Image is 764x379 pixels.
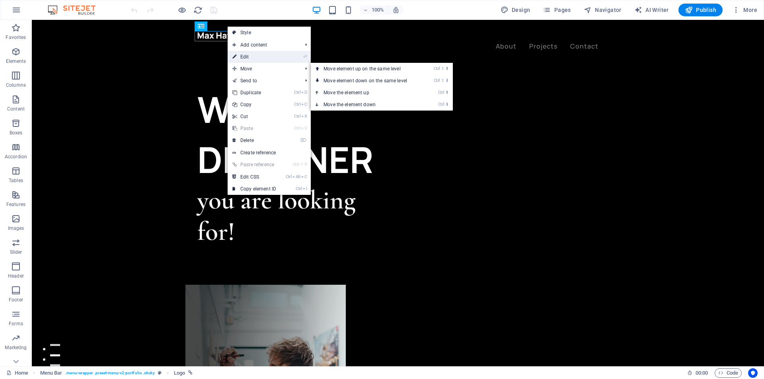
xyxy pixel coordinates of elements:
[7,106,25,112] p: Content
[303,186,307,191] i: I
[6,201,25,208] p: Features
[438,102,444,107] i: Ctrl
[715,368,742,378] button: Code
[177,5,187,15] button: Click here to leave preview mode and continue editing
[228,159,281,171] a: Ctrl⇧VPaste reference
[501,6,530,14] span: Design
[581,4,625,16] button: Navigator
[696,368,708,378] span: 00 00
[300,138,307,143] i: ⌦
[228,75,299,87] a: Send to
[497,4,534,16] button: Design
[6,58,26,64] p: Elements
[10,130,23,136] p: Boxes
[228,147,311,159] a: Create reference
[228,87,281,99] a: CtrlDDuplicate
[584,6,622,14] span: Navigator
[228,111,281,122] a: CtrlXCut
[286,174,292,179] i: Ctrl
[174,368,185,378] span: Click to select. Double-click to edit
[40,368,193,378] nav: breadcrumb
[294,90,300,95] i: Ctrl
[6,82,26,88] p: Columns
[311,63,423,75] a: Ctrl⇧⬆Move element up on the same level
[40,368,62,378] span: Click to select. Double-click to edit
[445,78,449,83] i: ⬇
[441,78,444,83] i: ⇧
[372,5,384,15] h6: 100%
[10,249,22,255] p: Slider
[228,122,281,134] a: CtrlVPaste
[193,5,203,15] button: reload
[301,114,307,119] i: X
[228,134,281,146] a: ⌦Delete
[300,162,304,167] i: ⇧
[732,6,757,14] span: More
[9,321,23,327] p: Forms
[445,66,449,71] i: ⬆
[631,4,672,16] button: AI Writer
[228,99,281,111] a: CtrlCCopy
[228,63,299,75] span: Move
[392,6,400,14] i: On resize automatically adjust zoom level to fit chosen device.
[301,102,307,107] i: C
[158,371,162,375] i: This element is a customizable preset
[188,371,193,375] i: This element is linked
[445,102,449,107] i: ⬇
[434,78,440,83] i: Ctrl
[634,6,669,14] span: AI Writer
[718,368,738,378] span: Code
[678,4,723,16] button: Publish
[729,4,760,16] button: More
[311,87,423,99] a: Ctrl⬆Move the element up
[434,66,440,71] i: Ctrl
[18,334,28,336] button: 2
[228,27,311,39] a: Style
[685,6,716,14] span: Publish
[445,90,449,95] i: ⬆
[701,370,702,376] span: :
[311,75,423,87] a: Ctrl⇧⬇Move element down on the same level
[543,6,571,14] span: Pages
[9,177,23,184] p: Tables
[294,126,300,131] i: Ctrl
[301,174,307,179] i: C
[441,66,444,71] i: ⇧
[18,324,28,326] button: 1
[292,174,300,179] i: Alt
[311,99,423,111] a: Ctrl⬇Move the element down
[46,5,105,15] img: Editor Logo
[8,225,24,231] p: Images
[748,368,758,378] button: Usercentrics
[497,4,534,16] div: Design (Ctrl+Alt+Y)
[5,154,27,160] p: Accordion
[293,162,299,167] i: Ctrl
[9,297,23,303] p: Footer
[228,51,281,63] a: ⏎Edit
[65,368,154,378] span: . menu-wrapper .preset-menu-v2-portfolio .sticky
[193,6,203,15] i: Reload page
[303,54,307,59] i: ⏎
[360,5,388,15] button: 100%
[540,4,574,16] button: Pages
[228,183,281,195] a: CtrlICopy element ID
[304,162,307,167] i: V
[687,368,708,378] h6: Session time
[296,186,302,191] i: Ctrl
[228,171,281,183] a: CtrlAltCEdit CSS
[5,344,27,351] p: Marketing
[8,273,24,279] p: Header
[228,39,299,51] span: Add content
[6,34,26,41] p: Favorites
[294,114,300,119] i: Ctrl
[301,90,307,95] i: D
[294,102,300,107] i: Ctrl
[301,126,307,131] i: V
[18,344,28,346] button: 3
[6,368,28,378] a: Click to cancel selection. Double-click to open Pages
[438,90,444,95] i: Ctrl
